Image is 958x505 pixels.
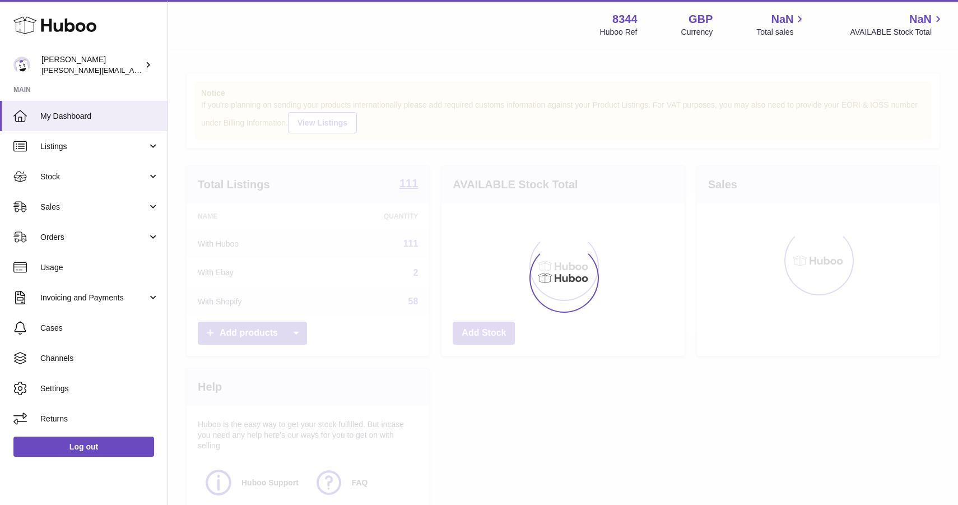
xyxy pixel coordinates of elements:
img: michaela@sendmin.co.uk [13,57,30,73]
span: Sales [40,202,147,212]
span: Channels [40,353,159,364]
span: Orders [40,232,147,243]
a: NaN Total sales [756,12,806,38]
span: Cases [40,323,159,333]
div: Currency [681,27,713,38]
span: Invoicing and Payments [40,293,147,303]
span: Listings [40,141,147,152]
span: Stock [40,172,147,182]
strong: GBP [689,12,713,27]
span: NaN [771,12,793,27]
span: Settings [40,383,159,394]
span: My Dashboard [40,111,159,122]
span: Returns [40,414,159,424]
div: Huboo Ref [600,27,638,38]
span: NaN [909,12,932,27]
strong: 8344 [612,12,638,27]
a: Log out [13,437,154,457]
div: [PERSON_NAME] [41,54,142,76]
span: Total sales [756,27,806,38]
span: AVAILABLE Stock Total [850,27,945,38]
a: NaN AVAILABLE Stock Total [850,12,945,38]
span: [PERSON_NAME][EMAIL_ADDRESS][DOMAIN_NAME] [41,66,225,75]
span: Usage [40,262,159,273]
